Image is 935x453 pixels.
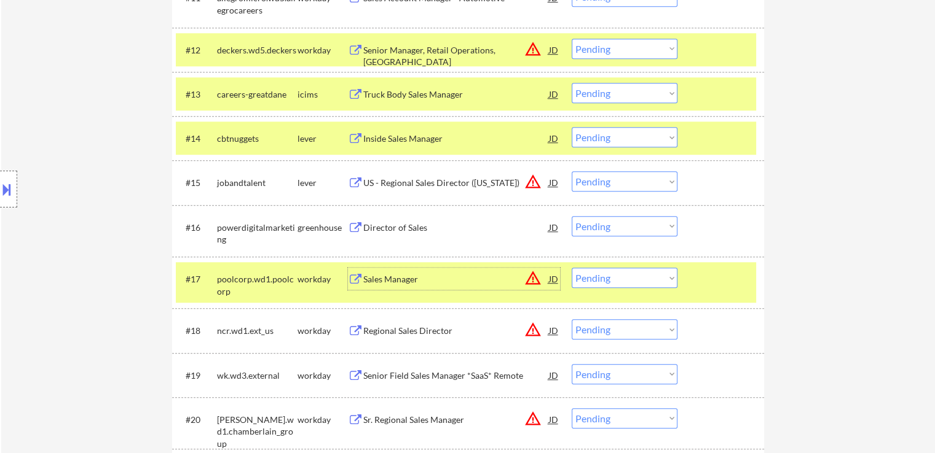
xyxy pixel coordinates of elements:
[524,321,542,338] button: warning_amber
[217,88,298,101] div: careers-greatdane
[548,127,560,149] div: JD
[217,414,298,450] div: [PERSON_NAME].wd1.chamberlain_group
[298,222,348,234] div: greenhouse
[217,370,298,382] div: wk.wd3.external
[217,133,298,145] div: cbtnuggets
[524,269,542,287] button: warning_amber
[186,414,207,426] div: #20
[298,325,348,337] div: workday
[217,222,298,246] div: powerdigitalmarketing
[363,177,549,189] div: US - Regional Sales Director ([US_STATE])
[548,83,560,105] div: JD
[363,370,549,382] div: Senior Field Sales Manager *SaaS* Remote
[363,273,549,285] div: Sales Manager
[217,177,298,189] div: jobandtalent
[217,44,298,56] div: deckers.wd5.deckers
[548,171,560,193] div: JD
[298,414,348,426] div: workday
[298,177,348,189] div: lever
[548,364,560,386] div: JD
[298,133,348,145] div: lever
[186,325,207,337] div: #18
[524,41,542,58] button: warning_amber
[363,414,549,426] div: Sr. Regional Sales Manager
[298,44,348,56] div: workday
[363,44,549,68] div: Senior Manager, Retail Operations, [GEOGRAPHIC_DATA]
[548,39,560,61] div: JD
[363,325,549,337] div: Regional Sales Director
[524,410,542,427] button: warning_amber
[186,44,207,56] div: #12
[548,216,560,238] div: JD
[548,268,560,290] div: JD
[363,133,549,145] div: Inside Sales Manager
[298,88,348,101] div: icims
[363,222,549,234] div: Director of Sales
[186,370,207,382] div: #19
[217,325,298,337] div: ncr.wd1.ext_us
[217,273,298,297] div: poolcorp.wd1.poolcorp
[298,273,348,285] div: workday
[298,370,348,382] div: workday
[363,88,549,101] div: Truck Body Sales Manager
[524,173,542,190] button: warning_amber
[548,319,560,341] div: JD
[548,408,560,430] div: JD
